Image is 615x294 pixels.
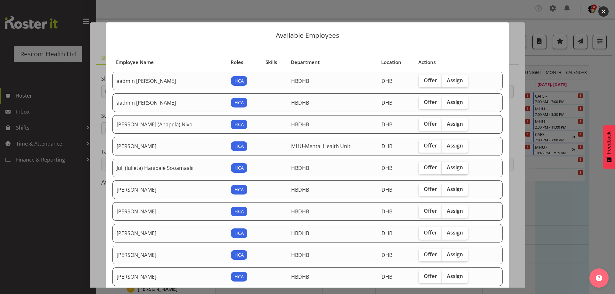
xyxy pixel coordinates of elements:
span: HBDHB [291,273,309,280]
span: DHB [381,230,392,237]
span: Assign [447,142,463,149]
span: HCA [234,164,244,171]
span: HBDHB [291,251,309,258]
span: HBDHB [291,186,309,193]
button: Feedback - Show survey [603,125,615,169]
span: DHB [381,186,392,193]
span: Offer [424,273,437,279]
span: Offer [424,229,437,236]
span: Offer [424,251,437,258]
span: Assign [447,77,463,83]
td: aadmin [PERSON_NAME] [112,93,227,112]
img: help-xxl-2.png [596,275,602,281]
span: Assign [447,208,463,214]
span: HCA [234,230,244,237]
span: DHB [381,164,392,171]
span: Feedback [606,131,612,154]
span: HCA [234,99,244,106]
span: Assign [447,251,463,258]
span: HCA [234,208,244,215]
td: [PERSON_NAME] [112,224,227,242]
span: Offer [424,77,437,83]
span: HCA [234,143,244,150]
span: Assign [447,186,463,192]
span: Offer [424,142,437,149]
div: Actions [418,59,488,66]
span: Offer [424,121,437,127]
span: Offer [424,164,437,171]
span: HBDHB [291,208,309,215]
span: DHB [381,251,392,258]
span: DHB [381,99,392,106]
td: [PERSON_NAME] [112,267,227,286]
td: [PERSON_NAME] [112,180,227,199]
p: Available Employees [112,32,503,39]
span: HBDHB [291,121,309,128]
span: HCA [234,273,244,280]
td: Juli (Iulieta) Hanipale Sooamaalii [112,159,227,177]
div: Roles [231,59,258,66]
td: [PERSON_NAME] (Anapela) Nivo [112,115,227,134]
span: Offer [424,208,437,214]
span: Assign [447,99,463,105]
td: [PERSON_NAME] [112,246,227,264]
span: DHB [381,208,392,215]
span: DHB [381,77,392,84]
span: DHB [381,121,392,128]
div: Department [291,59,374,66]
span: Offer [424,186,437,192]
span: Offer [424,99,437,105]
span: Assign [447,273,463,279]
span: HCA [234,251,244,258]
span: HBDHB [291,99,309,106]
span: HCA [234,186,244,193]
span: HCA [234,77,244,84]
span: Assign [447,164,463,171]
td: [PERSON_NAME] [112,137,227,155]
div: Location [381,59,411,66]
span: DHB [381,143,392,150]
span: HBDHB [291,164,309,171]
span: HCA [234,121,244,128]
span: MHU-Mental Health Unit [291,143,350,150]
span: HBDHB [291,230,309,237]
td: [PERSON_NAME] [112,202,227,221]
td: aadmin [PERSON_NAME] [112,72,227,90]
span: Assign [447,229,463,236]
div: Skills [266,59,284,66]
span: Assign [447,121,463,127]
span: DHB [381,273,392,280]
div: Employee Name [116,59,223,66]
span: HBDHB [291,77,309,84]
